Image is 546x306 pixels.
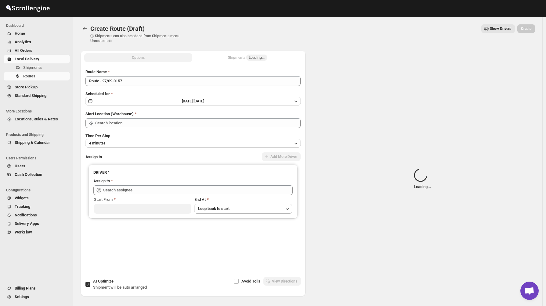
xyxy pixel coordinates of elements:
[85,69,107,74] span: Route Name
[15,196,29,200] span: Widgets
[94,197,113,202] span: Start From
[4,63,70,72] button: Shipments
[81,64,306,265] div: All Route Options
[85,139,301,148] button: 4 minutes
[4,38,70,46] button: Analytics
[15,204,30,209] span: Tracking
[4,194,70,202] button: Widgets
[15,140,50,145] span: Shipping & Calendar
[15,294,29,299] span: Settings
[15,31,25,36] span: Home
[15,230,32,234] span: WorkFlow
[249,55,265,60] span: Loading...
[481,24,515,33] button: Show Drivers
[15,221,39,226] span: Delivery Apps
[84,53,192,62] button: All Route Options
[4,228,70,237] button: WorkFlow
[194,204,292,214] button: Loop back to start
[15,213,37,217] span: Notifications
[4,293,70,301] button: Settings
[4,219,70,228] button: Delivery Apps
[93,279,114,283] span: AI Optimize
[81,24,89,33] button: Routes
[103,185,293,195] input: Search assignee
[4,72,70,80] button: Routes
[23,74,35,78] span: Routes
[4,138,70,147] button: Shipping & Calendar
[241,279,260,283] span: Avoid Tolls
[6,109,70,114] span: Store Locations
[193,53,302,62] button: Selected Shipments
[4,46,70,55] button: All Orders
[85,97,301,105] button: [DATE]|[DATE]
[85,76,301,86] input: Eg: Bengaluru Route
[15,117,58,121] span: Locations, Rules & Rates
[4,162,70,170] button: Users
[95,118,301,128] input: Search location
[193,99,204,103] span: [DATE]
[4,284,70,293] button: Billing Plans
[182,99,193,103] span: [DATE] |
[6,156,70,161] span: Users Permissions
[85,133,110,138] span: Time Per Stop
[90,25,145,32] span: Create Route (Draft)
[4,170,70,179] button: Cash Collection
[93,169,293,176] h3: DRIVER 1
[6,132,70,137] span: Products and Shipping
[228,55,267,61] div: Shipments
[4,211,70,219] button: Notifications
[85,112,134,116] span: Start Location (Warehouse)
[15,93,46,98] span: Standard Shipping
[4,202,70,211] button: Tracking
[15,40,31,44] span: Analytics
[93,285,147,290] span: Shipment will be auto arranged
[15,172,42,177] span: Cash Collection
[132,55,145,60] span: Options
[23,65,42,70] span: Shipments
[490,26,511,31] span: Show Drivers
[4,115,70,123] button: Locations, Rules & Rates
[198,206,230,211] span: Loop back to start
[90,34,186,43] p: ⓘ Shipments can also be added from Shipments menu Unrouted tab
[4,29,70,38] button: Home
[414,169,431,190] div: Loading...
[85,155,102,159] span: Assign to
[15,286,36,290] span: Billing Plans
[15,85,38,89] span: Store PickUp
[89,141,105,146] span: 4 minutes
[15,164,25,168] span: Users
[15,48,32,53] span: All Orders
[520,282,539,300] div: Open chat
[85,91,110,96] span: Scheduled for
[6,188,70,193] span: Configurations
[15,57,39,61] span: Local Delivery
[93,178,110,184] div: Assign to
[194,197,292,203] div: End At
[6,23,70,28] span: Dashboard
